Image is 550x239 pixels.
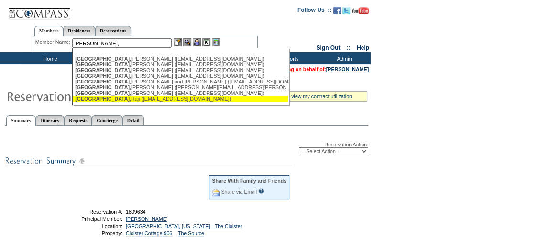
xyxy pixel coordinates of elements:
span: [GEOGRAPHIC_DATA], [75,67,131,73]
img: Become our fan on Facebook [333,7,341,14]
input: What is this? [258,188,264,194]
td: Admin [316,52,371,64]
img: Follow us on Twitter [342,7,350,14]
span: [GEOGRAPHIC_DATA], [75,84,131,90]
a: Itinerary [36,115,64,125]
a: Share via Email [221,189,257,195]
span: [GEOGRAPHIC_DATA], [75,96,131,102]
td: Property: [54,230,122,236]
a: Residences [63,26,95,36]
a: [PERSON_NAME] [126,216,168,222]
a: [GEOGRAPHIC_DATA], [US_STATE] - The Cloister [126,223,242,229]
div: [PERSON_NAME] ([PERSON_NAME][EMAIL_ADDRESS][PERSON_NAME][DOMAIN_NAME]) [75,84,286,90]
div: [PERSON_NAME] and [PERSON_NAME] ([EMAIL_ADDRESS][DOMAIN_NAME]) [75,79,286,84]
div: Raji ([EMAIL_ADDRESS][DOMAIN_NAME]) [75,96,286,102]
div: [PERSON_NAME] ([EMAIL_ADDRESS][DOMAIN_NAME]) [75,67,286,73]
img: subTtlResSummary.gif [5,155,292,167]
img: View [183,38,191,46]
a: Sign Out [316,44,340,51]
div: Reservation Action: [5,142,368,155]
img: b_edit.gif [174,38,182,46]
img: Subscribe to our YouTube Channel [352,7,369,14]
a: [PERSON_NAME] [326,66,369,72]
td: Home [22,52,77,64]
a: Help [357,44,369,51]
span: :: [347,44,351,51]
div: [PERSON_NAME] ([EMAIL_ADDRESS][DOMAIN_NAME]) [75,73,286,79]
a: » view my contract utilization [287,94,352,99]
a: Become our fan on Facebook [333,10,341,15]
a: Follow us on Twitter [342,10,350,15]
div: [PERSON_NAME] ([EMAIL_ADDRESS][DOMAIN_NAME]) [75,56,286,62]
div: Member Name: [35,38,72,46]
a: Detail [122,115,144,125]
a: Members [34,26,64,36]
td: Location: [54,223,122,229]
span: 1809634 [126,209,146,215]
span: [GEOGRAPHIC_DATA], [75,79,131,84]
a: Requests [64,115,92,125]
span: [GEOGRAPHIC_DATA], [75,62,131,67]
span: [GEOGRAPHIC_DATA], [75,56,131,62]
img: Impersonate [193,38,201,46]
td: Reservation #: [54,209,122,215]
span: [GEOGRAPHIC_DATA], [75,90,131,96]
td: Follow Us :: [297,6,331,17]
a: Summary [6,115,36,126]
a: Subscribe to our YouTube Channel [352,10,369,15]
a: Concierge [92,115,122,125]
div: Share With Family and Friends [212,178,286,184]
span: You are acting on behalf of: [259,66,369,72]
a: The Source [178,230,204,236]
a: Cloister Cottage 906 [126,230,172,236]
div: [PERSON_NAME] ([EMAIL_ADDRESS][DOMAIN_NAME]) [75,90,286,96]
td: Principal Member: [54,216,122,222]
img: b_calculator.gif [212,38,220,46]
a: Reservations [95,26,131,36]
img: Reservations [202,38,210,46]
span: [GEOGRAPHIC_DATA], [75,73,131,79]
div: [PERSON_NAME] ([EMAIL_ADDRESS][DOMAIN_NAME]) [75,62,286,67]
img: Reservaton Summary [6,86,198,105]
